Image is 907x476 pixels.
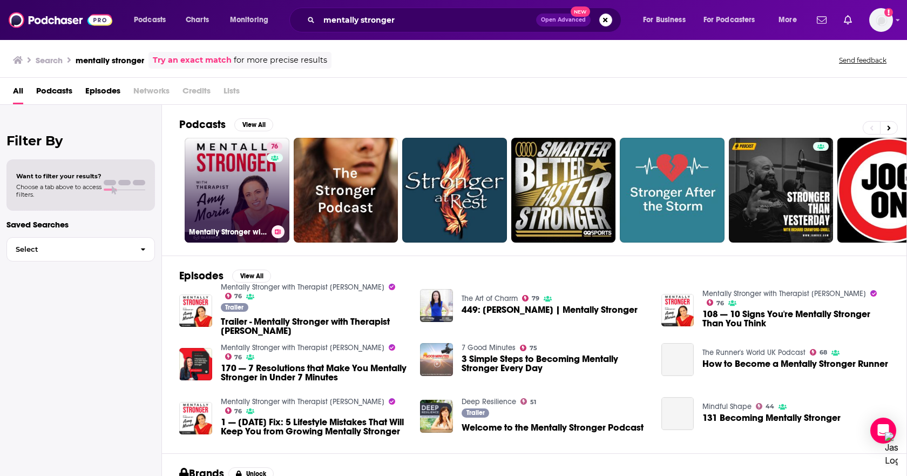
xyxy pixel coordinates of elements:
[771,11,810,29] button: open menu
[820,350,827,355] span: 68
[179,269,271,283] a: EpisodesView All
[869,8,893,32] button: Show profile menu
[716,301,724,306] span: 76
[179,118,273,131] a: PodcastsView All
[702,402,752,411] a: Mindful Shape
[230,12,268,28] span: Monitoring
[643,12,686,28] span: For Business
[16,172,101,180] span: Want to filter your results?
[532,296,539,301] span: 79
[225,293,242,299] a: 76
[224,82,240,104] span: Lists
[221,317,408,336] span: Trailer - Mentally Stronger with Therapist [PERSON_NAME]
[536,14,591,26] button: Open AdvancedNew
[234,54,327,66] span: for more precise results
[85,82,120,104] a: Episodes
[222,11,282,29] button: open menu
[267,142,282,151] a: 76
[179,402,212,435] a: 1 — Friday Fix: 5 Lifestyle Mistakes That Will Keep You from Growing Mentally Stronger
[234,409,242,414] span: 76
[661,397,694,430] a: 131 Becoming Mentally Stronger
[232,270,271,283] button: View All
[221,397,384,406] a: Mentally Stronger with Therapist Amy Morin
[221,343,384,352] a: Mentally Stronger with Therapist Amy Morin
[466,410,485,416] span: Trailer
[836,56,890,65] button: Send feedback
[520,398,536,405] a: 51
[6,133,155,149] h2: Filter By
[186,12,209,28] span: Charts
[702,359,888,368] a: How to Become a Mentally Stronger Runner
[221,317,408,336] a: Trailer - Mentally Stronger with Therapist Amy Morin
[179,348,212,381] img: 170 — 7 Resolutions that Make You Mentally Stronger in Under 7 Minutes
[221,418,408,436] span: 1 — [DATE] Fix: 5 Lifestyle Mistakes That Will Keep You from Growing Mentally Stronger
[530,346,537,351] span: 75
[16,183,101,198] span: Choose a tab above to access filters.
[462,423,644,432] a: Welcome to the Mentally Stronger Podcast
[189,227,267,237] h3: Mentally Stronger with Therapist [PERSON_NAME]
[702,289,866,298] a: Mentally Stronger with Therapist Amy Morin
[420,400,453,433] img: Welcome to the Mentally Stronger Podcast
[234,294,242,299] span: 76
[884,8,893,17] svg: Add a profile image
[702,413,841,423] a: 131 Becoming Mentally Stronger
[520,345,537,351] a: 75
[462,397,516,406] a: Deep Resilience
[234,355,242,360] span: 76
[221,283,384,292] a: Mentally Stronger with Therapist Amy Morin
[870,418,896,444] div: Open Intercom Messenger
[707,299,724,306] a: 76
[810,349,827,356] a: 68
[756,403,774,410] a: 44
[462,294,518,303] a: The Art of Charm
[234,118,273,131] button: View All
[522,295,539,301] a: 79
[635,11,699,29] button: open menu
[179,294,212,327] img: Trailer - Mentally Stronger with Therapist Amy Morin
[661,343,694,376] a: How to Become a Mentally Stronger Runner
[661,294,694,327] img: 108 — 10 Signs You're Mentally Stronger Than You Think
[766,404,774,409] span: 44
[420,343,453,376] img: 3 Simple Steps to Becoming Mentally Stronger Every Day
[702,348,806,357] a: The Runner's World UK Podcast
[179,11,215,29] a: Charts
[7,246,132,253] span: Select
[702,310,889,328] a: 108 — 10 Signs You're Mentally Stronger Than You Think
[462,354,648,373] a: 3 Simple Steps to Becoming Mentally Stronger Every Day
[134,12,166,28] span: Podcasts
[36,55,63,65] h3: Search
[179,118,226,131] h2: Podcasts
[182,82,211,104] span: Credits
[571,6,590,17] span: New
[420,289,453,322] img: 449: Amy Morin | Mentally Stronger
[36,82,72,104] a: Podcasts
[869,8,893,32] img: User Profile
[530,400,536,405] span: 51
[779,12,797,28] span: More
[813,11,831,29] a: Show notifications dropdown
[76,55,144,65] h3: mentally stronger
[225,407,242,414] a: 76
[221,364,408,382] a: 170 — 7 Resolutions that Make You Mentally Stronger in Under 7 Minutes
[869,8,893,32] span: Logged in as RebRoz5
[462,305,638,314] span: 449: [PERSON_NAME] | Mentally Stronger
[133,82,170,104] span: Networks
[9,10,112,30] img: Podchaser - Follow, Share and Rate Podcasts
[541,17,586,23] span: Open Advanced
[13,82,23,104] a: All
[153,54,232,66] a: Try an exact match
[179,269,224,283] h2: Episodes
[225,304,243,311] span: Trailer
